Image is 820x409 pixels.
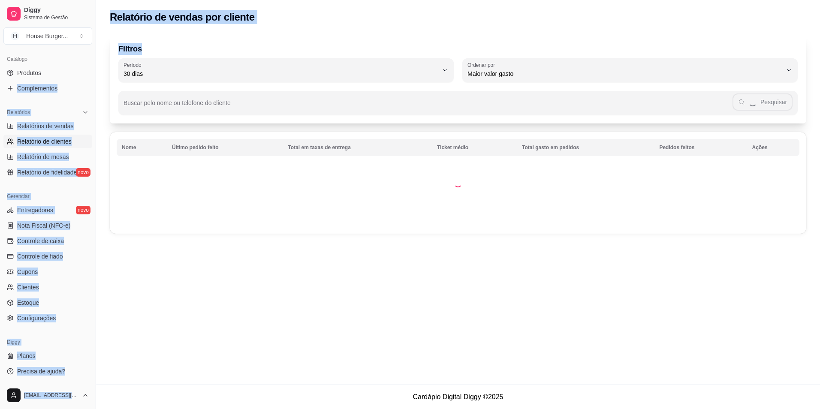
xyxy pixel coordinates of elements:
p: Filtros [118,43,798,55]
span: Relatório de fidelidade [17,168,77,177]
a: Produtos [3,66,92,80]
button: [EMAIL_ADDRESS][DOMAIN_NAME] [3,385,92,406]
a: Relatório de clientes [3,135,92,148]
button: Período30 dias [118,58,454,82]
a: Relatórios de vendas [3,119,92,133]
a: Controle de fiado [3,250,92,263]
span: Relatórios de vendas [17,122,74,130]
span: Controle de caixa [17,237,64,245]
button: Ordenar porMaior valor gasto [462,58,798,82]
span: Planos [17,352,36,360]
span: Nota Fiscal (NFC-e) [17,221,70,230]
a: Estoque [3,296,92,310]
a: Controle de caixa [3,234,92,248]
label: Ordenar por [467,61,498,69]
a: Precisa de ajuda? [3,364,92,378]
h2: Relatório de vendas por cliente [110,10,255,24]
div: Catálogo [3,52,92,66]
span: Relatório de clientes [17,137,72,146]
a: Cupons [3,265,92,279]
span: Complementos [17,84,57,93]
a: Configurações [3,311,92,325]
span: H [11,32,19,40]
span: Controle de fiado [17,252,63,261]
span: Precisa de ajuda? [17,367,65,376]
span: Clientes [17,283,39,292]
span: Relatório de mesas [17,153,69,161]
span: [EMAIL_ADDRESS][DOMAIN_NAME] [24,392,78,399]
label: Período [124,61,144,69]
button: Select a team [3,27,92,45]
a: Relatório de mesas [3,150,92,164]
span: Estoque [17,298,39,307]
span: Entregadores [17,206,53,214]
div: House Burger ... [26,32,68,40]
span: Sistema de Gestão [24,14,89,21]
div: Loading [454,179,462,187]
span: Relatórios [7,109,30,116]
span: Produtos [17,69,41,77]
span: Maior valor gasto [467,69,782,78]
span: Configurações [17,314,56,322]
a: DiggySistema de Gestão [3,3,92,24]
a: Nota Fiscal (NFC-e) [3,219,92,232]
a: Relatório de fidelidadenovo [3,165,92,179]
a: Entregadoresnovo [3,203,92,217]
a: Planos [3,349,92,363]
span: Diggy [24,6,89,14]
input: Buscar pelo nome ou telefone do cliente [124,102,733,111]
span: Cupons [17,268,38,276]
a: Clientes [3,280,92,294]
footer: Cardápio Digital Diggy © 2025 [96,385,820,409]
div: Gerenciar [3,189,92,203]
a: Complementos [3,81,92,95]
span: 30 dias [124,69,438,78]
div: Diggy [3,335,92,349]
